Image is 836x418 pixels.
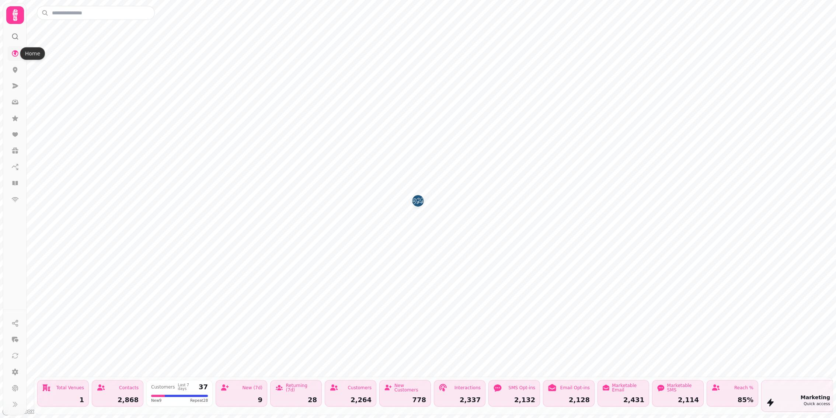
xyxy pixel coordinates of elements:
[199,384,208,390] div: 37
[42,397,84,403] div: 1
[220,397,262,403] div: 9
[384,397,426,403] div: 778
[151,398,161,403] span: New 9
[119,386,139,390] div: Contacts
[761,380,835,412] button: MarketingQuick access
[560,386,590,390] div: Email Opt-ins
[801,401,830,407] div: Quick access
[548,397,590,403] div: 2,128
[657,397,699,403] div: 2,114
[56,386,84,390] div: Total Venues
[602,397,644,403] div: 2,431
[454,386,481,390] div: Interactions
[667,383,699,392] div: Marketable SMS
[412,195,424,207] button: Everything Good Goes
[711,397,753,403] div: 85%
[508,386,535,390] div: SMS Opt-ins
[734,386,753,390] div: Reach %
[330,397,372,403] div: 2,264
[286,383,317,392] div: Returning (7d)
[275,397,317,403] div: 28
[412,195,424,209] div: Map marker
[190,398,208,403] span: Repeat 28
[348,386,372,390] div: Customers
[20,47,45,60] div: Home
[493,397,535,403] div: 2,132
[394,383,426,392] div: New Customers
[97,397,139,403] div: 2,868
[151,385,175,389] div: Customers
[178,383,196,391] div: Last 7 days
[801,394,830,401] div: Marketing
[612,383,644,392] div: Marketable Email
[2,407,35,416] a: Mapbox logo
[439,397,481,403] div: 2,337
[242,386,262,390] div: New (7d)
